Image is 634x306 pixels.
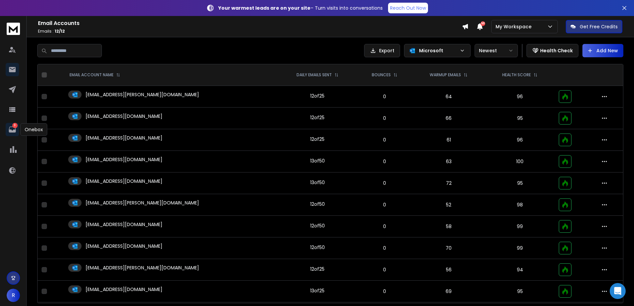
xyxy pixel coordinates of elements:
[412,172,485,194] td: 72
[310,287,324,294] div: 13 of 25
[388,3,428,13] a: Reach Out Now
[390,5,426,11] p: Reach Out Now
[218,5,311,11] strong: Your warmest leads are on your site
[475,44,518,57] button: Newest
[361,223,408,230] p: 0
[485,151,554,172] td: 100
[86,286,162,293] p: [EMAIL_ADDRESS][DOMAIN_NAME]
[218,5,383,11] p: – Turn visits into conversations
[310,222,325,229] div: 12 of 50
[20,123,47,136] div: Onebox
[412,216,485,237] td: 58
[7,289,20,302] button: R
[485,237,554,259] td: 99
[310,179,325,186] div: 13 of 50
[430,72,461,78] p: WARMUP EMAILS
[86,91,199,98] p: [EMAIL_ADDRESS][PERSON_NAME][DOMAIN_NAME]
[86,264,199,271] p: [EMAIL_ADDRESS][PERSON_NAME][DOMAIN_NAME]
[310,93,324,99] div: 12 of 25
[540,47,573,54] p: Health Check
[412,237,485,259] td: 70
[70,72,120,78] div: EMAIL ACCOUNT NAME
[361,288,408,295] p: 0
[361,266,408,273] p: 0
[485,194,554,216] td: 98
[485,281,554,302] td: 95
[496,23,534,30] p: My Workspace
[86,199,199,206] p: [EMAIL_ADDRESS][PERSON_NAME][DOMAIN_NAME]
[361,93,408,100] p: 0
[86,221,162,228] p: [EMAIL_ADDRESS][DOMAIN_NAME]
[419,47,457,54] p: Microsoft
[502,72,531,78] p: HEALTH SCORE
[580,23,618,30] p: Get Free Credits
[412,259,485,281] td: 56
[86,135,162,141] p: [EMAIL_ADDRESS][DOMAIN_NAME]
[38,29,462,34] p: Emails :
[310,201,325,207] div: 12 of 50
[6,123,19,136] a: 3
[582,44,623,57] button: Add New
[412,281,485,302] td: 69
[310,266,324,272] div: 12 of 25
[412,108,485,129] td: 66
[12,123,18,128] p: 3
[485,108,554,129] td: 95
[566,20,622,33] button: Get Free Credits
[86,113,162,120] p: [EMAIL_ADDRESS][DOMAIN_NAME]
[527,44,578,57] button: Health Check
[86,178,162,184] p: [EMAIL_ADDRESS][DOMAIN_NAME]
[412,86,485,108] td: 64
[610,283,626,299] div: Open Intercom Messenger
[361,180,408,186] p: 0
[361,201,408,208] p: 0
[297,72,332,78] p: DAILY EMAILS SENT
[361,158,408,165] p: 0
[38,19,462,27] h1: Email Accounts
[361,245,408,251] p: 0
[86,243,162,249] p: [EMAIL_ADDRESS][DOMAIN_NAME]
[412,194,485,216] td: 52
[485,259,554,281] td: 94
[55,28,65,34] span: 12 / 12
[485,86,554,108] td: 96
[372,72,391,78] p: BOUNCES
[310,244,325,251] div: 12 of 50
[485,172,554,194] td: 95
[310,157,325,164] div: 13 of 50
[7,23,20,35] img: logo
[364,44,400,57] button: Export
[86,156,162,163] p: [EMAIL_ADDRESS][DOMAIN_NAME]
[481,21,485,26] span: 50
[412,129,485,151] td: 61
[361,137,408,143] p: 0
[361,115,408,122] p: 0
[485,216,554,237] td: 99
[412,151,485,172] td: 63
[485,129,554,151] td: 96
[310,136,324,143] div: 12 of 25
[310,114,324,121] div: 12 of 25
